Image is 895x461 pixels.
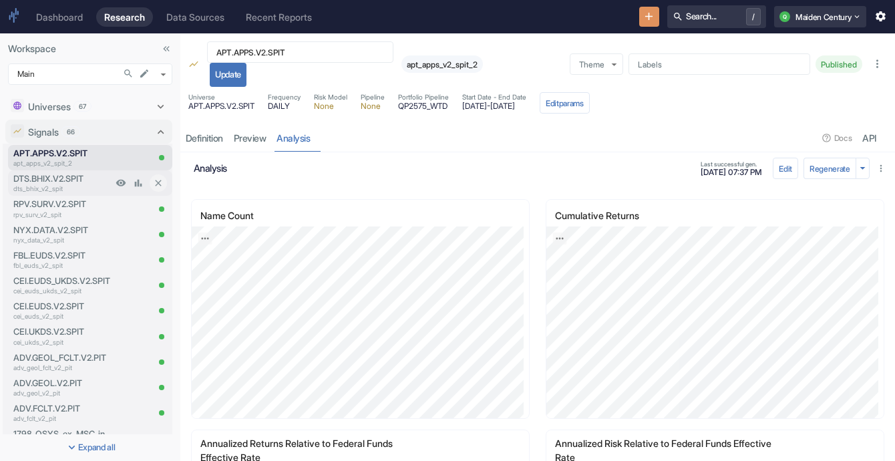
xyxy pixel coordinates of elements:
a: preview [228,124,272,152]
span: 66 [62,127,79,137]
p: ADV.GEOL.V2.PIT [13,377,112,390]
div: Signals66 [5,120,172,144]
span: Last successful gen. [701,161,762,167]
span: apt_apps_v2_spit_2 [401,59,483,69]
button: edit [136,65,153,82]
button: Regenerate [803,158,856,179]
a: Research [96,7,153,27]
span: DAILY [268,102,301,110]
p: ADV.GEOL_FCLT.V2.PIT [13,351,112,364]
a: Export; Press ENTER to open [553,233,567,245]
p: nyx_data_v2_spit [13,235,112,245]
p: CEI.EUDS.V2.SPIT [13,300,112,313]
span: Signal [188,59,199,72]
p: fbl_euds_v2_spit [13,261,112,271]
p: adv_fclt_v2_pit [13,414,112,424]
button: Search.../ [667,5,766,28]
div: Research [104,11,145,23]
button: New Resource [639,7,660,27]
p: cei_ukds_v2_spit [13,337,112,347]
span: Portfolio Pipeline [398,92,449,102]
span: Start Date - End Date [462,92,526,102]
p: DTS.BHIX.V2.SPIT [13,172,112,185]
button: Collapse Sidebar [158,40,175,57]
span: None [361,102,385,110]
button: QMaiden Century [774,6,866,27]
p: Signals [28,125,59,139]
a: RPV.SURV.V2.SPITrpv_surv_v2_spit [13,198,112,219]
button: config [773,158,798,179]
a: analysis [272,124,316,152]
a: FBL.EUDS.V2.SPITfbl_euds_v2_spit [13,249,112,271]
svg: Close item [153,178,164,188]
p: ADV.FCLT.V2.PIT [13,402,112,415]
button: Update [210,63,246,87]
h6: analysis [194,162,693,174]
div: Q [779,11,790,22]
span: [DATE] 07:37 PM [701,168,762,176]
p: Cumulative Returns [555,208,660,222]
div: Definition [186,132,223,144]
button: Expand all [3,437,178,458]
a: Recent Reports [238,7,320,27]
button: Search... [120,65,137,82]
p: 1798_QSYS_ex_MSC_in_ADV_GEOL.V2.PIT [13,428,112,440]
button: Close item [150,174,167,192]
span: QP2575_WTD [398,102,449,110]
a: Dashboard [28,7,91,27]
span: [DATE] - [DATE] [462,102,526,110]
div: Recent Reports [246,11,312,23]
div: API [863,132,877,144]
div: resource tabs [180,124,895,152]
a: CEI.EUDS_UKDS.V2.SPITcei_euds_ukds_v2_spit [13,275,112,296]
div: Dashboard [36,11,83,23]
p: apt_apps_v2_spit_2 [13,158,112,168]
span: Published [816,59,862,69]
p: dts_bhix_v2_spit [13,184,112,194]
p: FBL.EUDS.V2.SPIT [13,249,112,262]
a: Data Sources [158,7,232,27]
p: cei_euds_v2_spit [13,311,112,321]
p: Workspace [8,41,172,55]
a: View Analysis [130,174,147,192]
span: Risk Model [314,92,347,102]
a: DTS.BHIX.V2.SPITdts_bhix_v2_spit [13,172,112,194]
a: ADV.FCLT.V2.PITadv_fclt_v2_pit [13,402,112,424]
a: NYX.DATA.V2.SPITnyx_data_v2_spit [13,224,112,245]
p: rpv_surv_v2_spit [13,210,112,220]
p: APT.APPS.V2.SPIT [13,147,112,160]
p: adv_geol_v2_pit [13,388,112,398]
a: 1798_QSYS_ex_MSC_in_ADV_GEOL.V2.PITsi_1798_qsys_ex_msc_in_adv_geol_v2_pit [13,428,112,449]
p: CEI.UKDS.V2.SPIT [13,325,112,338]
button: Docs [818,128,857,149]
a: CEI.UKDS.V2.SPITcei_ukds_v2_spit [13,325,112,347]
a: ADV.GEOL.V2.PITadv_geol_v2_pit [13,377,112,398]
span: 67 [74,102,91,112]
span: Universe [188,92,254,102]
span: Pipeline [361,92,385,102]
a: ADV.GEOL_FCLT.V2.PITadv_geol_fclt_v2_pit [13,351,112,373]
div: Main [8,63,172,85]
a: APT.APPS.V2.SPITapt_apps_v2_spit_2 [13,147,112,168]
span: Frequency [268,92,301,102]
span: None [314,102,347,110]
p: cei_euds_ukds_v2_spit [13,286,112,296]
a: Export; Press ENTER to open [198,233,212,245]
p: Universes [28,100,71,114]
p: adv_geol_fclt_v2_pit [13,363,112,373]
a: CEI.EUDS.V2.SPITcei_euds_v2_spit [13,300,112,321]
div: Universes67 [5,94,172,118]
p: CEI.EUDS_UKDS.V2.SPIT [13,275,112,287]
button: Editparams [540,92,590,114]
p: RPV.SURV.V2.SPIT [13,198,112,210]
span: APT.APPS.V2.SPIT [188,102,254,110]
p: NYX.DATA.V2.SPIT [13,224,112,237]
div: Data Sources [166,11,224,23]
p: Name Count [200,208,275,222]
a: View Preview [112,174,130,192]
